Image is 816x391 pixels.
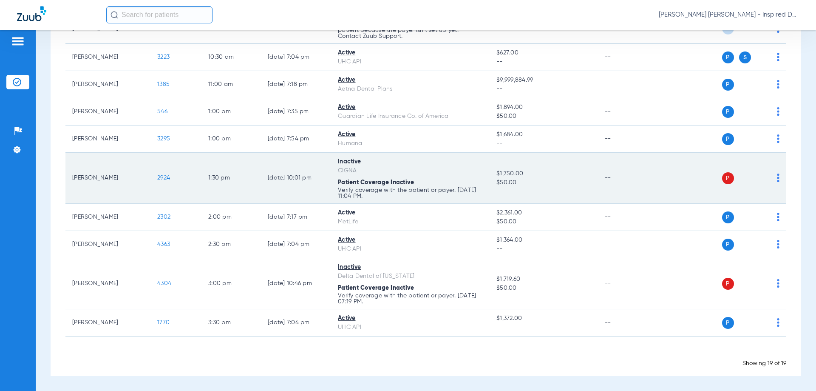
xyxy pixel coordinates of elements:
[261,231,331,258] td: [DATE] 7:04 PM
[722,317,734,329] span: P
[157,26,170,31] span: 4567
[496,178,591,187] span: $50.00
[773,350,816,391] iframe: Chat Widget
[338,139,483,148] div: Humana
[338,314,483,323] div: Active
[201,153,261,204] td: 1:30 PM
[201,309,261,337] td: 3:30 PM
[598,309,655,337] td: --
[338,21,483,39] p: We couldn’t retrieve the insurance details for this patient because the payer isn’t set up yet. C...
[65,126,150,153] td: [PERSON_NAME]
[157,320,170,325] span: 1770
[201,258,261,309] td: 3:00 PM
[777,107,779,116] img: group-dot-blue.svg
[722,79,734,91] span: P
[722,133,734,145] span: P
[338,236,483,245] div: Active
[777,53,779,61] img: group-dot-blue.svg
[157,214,170,220] span: 2302
[201,71,261,98] td: 11:00 AM
[338,217,483,226] div: MetLife
[739,51,751,63] span: S
[722,106,734,118] span: P
[496,130,591,139] span: $1,684.00
[338,245,483,254] div: UHC API
[65,309,150,337] td: [PERSON_NAME]
[496,284,591,293] span: $50.00
[496,314,591,323] span: $1,372.00
[496,76,591,85] span: $9,999,884.99
[65,71,150,98] td: [PERSON_NAME]
[742,360,786,366] span: Showing 19 of 19
[777,318,779,327] img: group-dot-blue.svg
[496,85,591,94] span: --
[722,239,734,251] span: P
[65,258,150,309] td: [PERSON_NAME]
[338,103,483,112] div: Active
[338,323,483,332] div: UHC API
[598,258,655,309] td: --
[338,49,483,57] div: Active
[496,57,591,66] span: --
[722,51,734,63] span: P
[157,81,170,87] span: 1385
[201,98,261,126] td: 1:00 PM
[110,11,118,19] img: Search Icon
[496,103,591,112] span: $1,894.00
[496,236,591,245] span: $1,364.00
[598,71,655,98] td: --
[496,139,591,148] span: --
[338,263,483,272] div: Inactive
[65,231,150,258] td: [PERSON_NAME]
[496,208,591,217] span: $2,361.00
[777,213,779,221] img: group-dot-blue.svg
[201,204,261,231] td: 2:00 PM
[338,166,483,175] div: CIGNA
[65,44,150,71] td: [PERSON_NAME]
[598,153,655,204] td: --
[338,293,483,305] p: Verify coverage with the patient or payer. [DATE] 07:19 PM.
[65,98,150,126] td: [PERSON_NAME]
[261,126,331,153] td: [DATE] 7:54 PM
[338,76,483,85] div: Active
[496,323,591,332] span: --
[659,11,799,19] span: [PERSON_NAME] [PERSON_NAME] - Inspired Dental
[157,54,170,60] span: 3223
[338,180,414,186] span: Patient Coverage Inactive
[338,85,483,94] div: Aetna Dental Plans
[598,126,655,153] td: --
[261,204,331,231] td: [DATE] 7:17 PM
[496,169,591,178] span: $1,750.00
[777,279,779,288] img: group-dot-blue.svg
[338,208,483,217] div: Active
[261,44,331,71] td: [DATE] 7:04 PM
[157,241,170,247] span: 4363
[338,130,483,139] div: Active
[598,44,655,71] td: --
[261,258,331,309] td: [DATE] 10:46 PM
[106,6,212,23] input: Search for patients
[261,153,331,204] td: [DATE] 10:01 PM
[65,204,150,231] td: [PERSON_NAME]
[338,285,414,291] span: Patient Coverage Inactive
[496,217,591,226] span: $50.00
[338,187,483,199] p: Verify coverage with the patient or payer. [DATE] 11:04 PM.
[157,175,170,181] span: 2924
[722,211,734,223] span: P
[496,245,591,254] span: --
[261,71,331,98] td: [DATE] 7:18 PM
[496,26,503,31] span: --
[598,98,655,126] td: --
[598,204,655,231] td: --
[722,172,734,184] span: P
[261,309,331,337] td: [DATE] 7:04 PM
[496,49,591,57] span: $627.00
[338,112,483,121] div: Guardian Life Insurance Co. of America
[261,98,331,126] td: [DATE] 7:35 PM
[201,44,261,71] td: 10:30 AM
[338,272,483,281] div: Delta Dental of [US_STATE]
[201,231,261,258] td: 2:30 PM
[65,153,150,204] td: [PERSON_NAME]
[11,36,25,46] img: hamburger-icon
